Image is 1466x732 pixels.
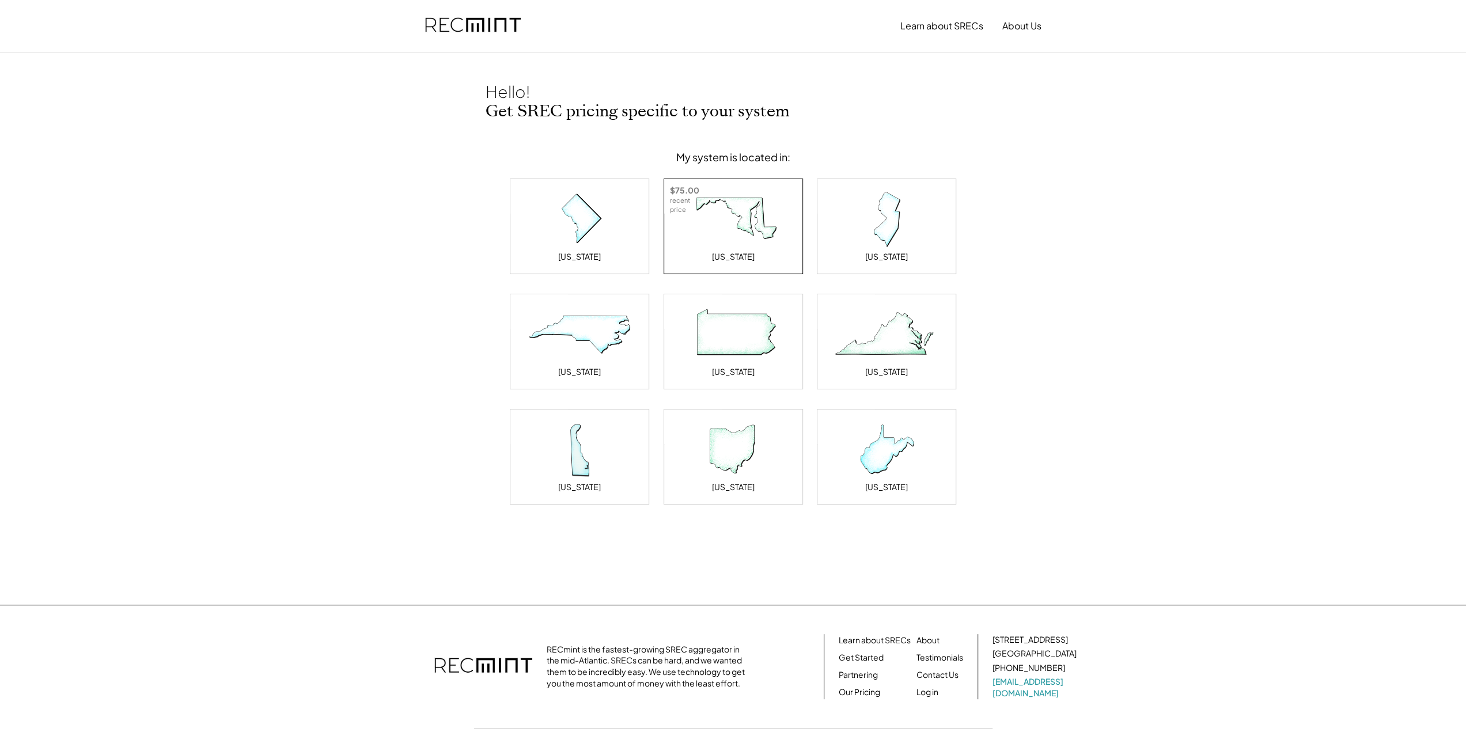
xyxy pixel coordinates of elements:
[865,481,908,493] div: [US_STATE]
[916,687,938,698] a: Log in
[916,652,963,663] a: Testimonials
[839,635,911,646] a: Learn about SRECs
[522,306,637,363] img: North Carolina
[993,648,1077,659] div: [GEOGRAPHIC_DATA]
[547,644,751,689] div: RECmint is the fastest-growing SREC aggregator in the mid-Atlantic. SRECs can be hard, and we wan...
[865,366,908,378] div: [US_STATE]
[486,81,601,102] div: Hello!
[1002,14,1041,37] button: About Us
[486,102,981,122] h2: Get SREC pricing specific to your system
[829,421,944,479] img: West Virginia
[676,421,791,479] img: Ohio
[425,6,521,45] img: recmint-logotype%403x.png
[839,687,880,698] a: Our Pricing
[712,366,755,378] div: [US_STATE]
[558,366,601,378] div: [US_STATE]
[676,191,791,248] img: Maryland
[522,421,637,479] img: Delaware
[993,662,1065,674] div: [PHONE_NUMBER]
[676,306,791,363] img: Pennsylvania
[712,481,755,493] div: [US_STATE]
[829,191,944,248] img: New Jersey
[916,635,940,646] a: About
[993,676,1079,699] a: [EMAIL_ADDRESS][DOMAIN_NAME]
[993,634,1068,646] div: [STREET_ADDRESS]
[839,669,878,681] a: Partnering
[434,646,532,687] img: recmint-logotype%403x.png
[558,481,601,493] div: [US_STATE]
[712,251,755,263] div: [US_STATE]
[916,669,959,681] a: Contact Us
[676,150,790,164] div: My system is located in:
[522,191,637,248] img: District of Columbia
[865,251,908,263] div: [US_STATE]
[829,306,944,363] img: Virginia
[900,14,983,37] button: Learn about SRECs
[558,251,601,263] div: [US_STATE]
[839,652,884,663] a: Get Started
